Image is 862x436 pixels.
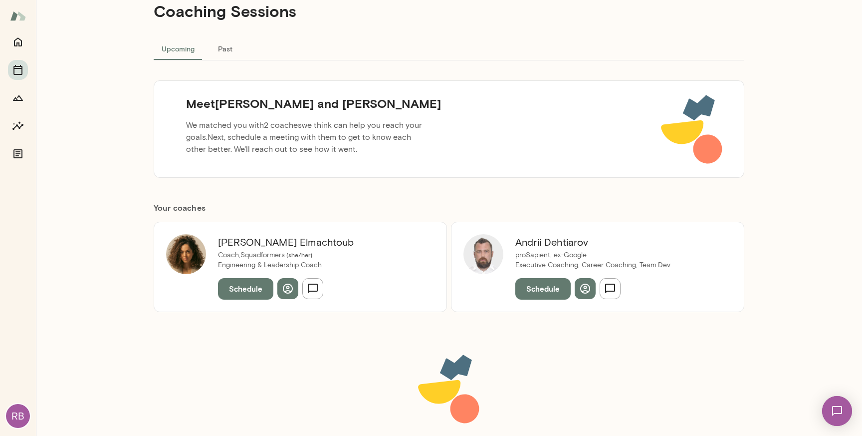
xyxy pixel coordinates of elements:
[218,250,354,260] p: Coach, Squadformers
[154,202,744,214] h6: Your coach es
[463,234,503,274] img: Andrii Dehtiarov
[218,278,273,299] button: Schedule
[178,115,433,159] p: We matched you with 2 coaches we think can help you reach your goals. Next, schedule a meeting wi...
[8,88,28,108] button: Growth Plan
[302,278,323,299] button: Send message
[8,60,28,80] button: Sessions
[8,144,28,164] button: Documents
[178,95,449,111] h5: Meet [PERSON_NAME] and [PERSON_NAME]
[515,234,670,250] h6: Andrii Dehtiarov
[218,234,354,250] h6: [PERSON_NAME] Elmachtoub
[515,260,670,270] p: Executive Coaching, Career Coaching, Team Dev
[600,278,621,299] button: Send message
[285,251,312,258] span: ( she/her )
[154,36,744,60] div: basic tabs example
[218,260,354,270] p: Engineering & Leadership Coach
[10,6,26,25] img: Mento
[6,404,30,428] div: RB
[154,1,296,20] h4: Coaching Sessions
[515,250,670,260] p: proSapient, ex-Google
[203,36,247,60] button: Past
[154,36,203,60] button: Upcoming
[660,93,724,165] img: meet
[277,278,298,299] button: View profile
[575,278,596,299] button: View profile
[8,32,28,52] button: Home
[8,116,28,136] button: Insights
[166,234,206,274] img: Najla Elmachtoub
[515,278,571,299] button: Schedule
